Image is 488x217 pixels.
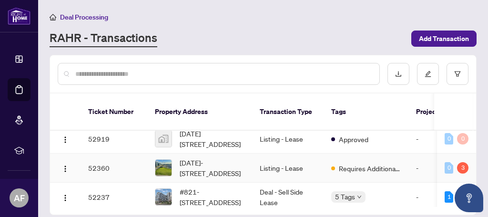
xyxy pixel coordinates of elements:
[411,31,477,47] button: Add Transaction
[454,71,461,77] span: filter
[58,131,73,146] button: Logo
[324,93,408,131] th: Tags
[339,163,401,174] span: Requires Additional Docs
[155,160,172,176] img: thumbnail-img
[252,183,324,212] td: Deal - Sell Side Lease
[408,93,466,131] th: Project Name
[61,165,69,173] img: Logo
[339,134,368,145] span: Approved
[81,124,147,154] td: 52919
[58,189,73,205] button: Logo
[335,191,355,202] span: 5 Tags
[445,133,453,145] div: 0
[155,131,172,147] img: thumbnail-img
[180,157,244,178] span: [DATE]-[STREET_ADDRESS]
[357,195,362,199] span: down
[387,63,409,85] button: download
[180,128,244,149] span: [DATE][STREET_ADDRESS]
[417,63,439,85] button: edit
[445,191,453,203] div: 1
[14,191,25,205] span: AF
[447,63,468,85] button: filter
[155,189,172,205] img: thumbnail-img
[395,71,402,77] span: download
[61,136,69,144] img: Logo
[455,184,483,212] button: Open asap
[61,194,69,202] img: Logo
[252,124,324,154] td: Listing - Lease
[147,93,252,131] th: Property Address
[8,7,30,25] img: logo
[457,133,468,145] div: 0
[180,186,244,207] span: #821-[STREET_ADDRESS]
[81,183,147,212] td: 52237
[408,154,466,183] td: -
[60,13,108,21] span: Deal Processing
[419,31,469,46] span: Add Transaction
[50,14,56,21] span: home
[81,154,147,183] td: 52360
[457,162,468,174] div: 3
[81,93,147,131] th: Ticket Number
[425,71,431,77] span: edit
[252,93,324,131] th: Transaction Type
[58,160,73,176] button: Logo
[408,183,466,212] td: -
[445,162,453,174] div: 0
[50,30,157,47] a: RAHR - Transactions
[408,124,466,154] td: -
[252,154,324,183] td: Listing - Lease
